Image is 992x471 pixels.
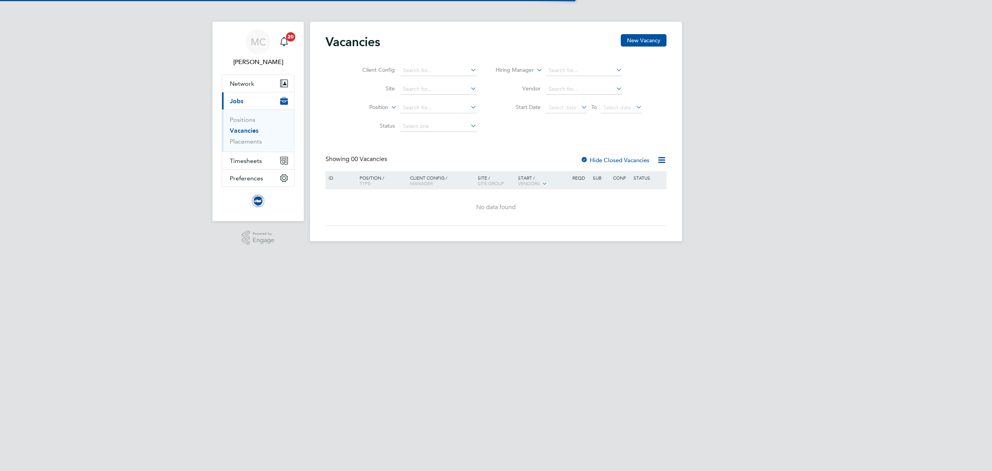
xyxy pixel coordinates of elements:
[344,104,388,111] label: Position
[242,230,275,245] a: Powered byEngage
[549,104,577,111] span: Select date
[230,127,258,134] a: Vacancies
[222,29,294,67] a: MC[PERSON_NAME]
[230,80,254,87] span: Network
[591,171,611,184] div: Sub
[400,121,477,132] input: Select one
[325,34,380,50] h2: Vacancies
[400,102,477,113] input: Search for...
[230,175,263,182] span: Preferences
[325,155,389,163] div: Showing
[476,171,517,190] div: Site /
[496,104,541,111] label: Start Date
[327,171,354,184] div: ID
[516,171,570,190] div: Start /
[350,122,395,129] label: Status
[570,171,591,184] div: Reqd
[350,66,395,73] label: Client Config
[222,75,294,92] button: Network
[360,180,370,186] span: Type
[276,29,292,54] a: 20
[252,195,264,207] img: brightonandhovealbion-logo-retina.png
[400,84,477,95] input: Search for...
[410,180,433,186] span: Manager
[222,92,294,109] button: Jobs
[222,195,294,207] a: Go to home page
[222,152,294,169] button: Timesheets
[632,171,665,184] div: Status
[580,156,649,164] label: Hide Closed Vacancies
[611,171,631,184] div: Conf
[354,171,408,190] div: Position /
[400,65,477,76] input: Search for...
[589,102,599,112] span: To
[253,237,274,244] span: Engage
[408,171,476,190] div: Client Config /
[230,116,255,123] a: Positions
[286,32,295,42] span: 20
[351,155,387,163] span: 00 Vacancies
[518,180,540,186] span: Vendors
[350,85,395,92] label: Site
[230,138,262,145] a: Placements
[212,22,304,221] nav: Main navigation
[230,97,243,105] span: Jobs
[251,37,266,47] span: MC
[496,85,541,92] label: Vendor
[546,84,622,95] input: Search for...
[230,157,262,165] span: Timesheets
[546,65,622,76] input: Search for...
[253,230,274,237] span: Powered by
[222,57,294,67] span: Millie Crowhurst
[603,104,631,111] span: Select date
[621,34,666,47] button: New Vacancy
[222,170,294,187] button: Preferences
[478,180,504,186] span: Site Group
[222,109,294,152] div: Jobs
[327,203,665,211] div: No data found
[489,66,534,74] label: Hiring Manager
